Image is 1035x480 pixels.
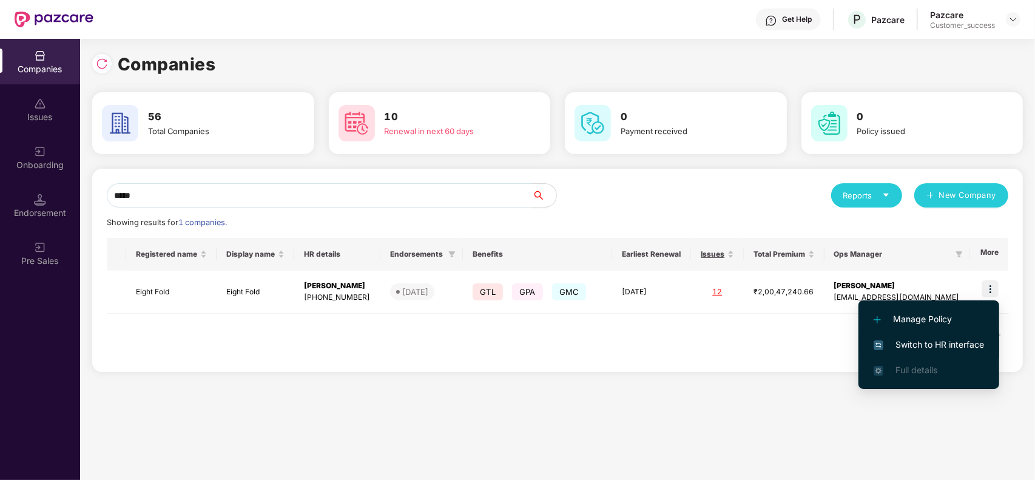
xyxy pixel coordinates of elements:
[385,109,516,125] h3: 10
[753,286,815,298] div: ₹2,00,47,240.66
[390,249,443,259] span: Endorsements
[217,271,294,314] td: Eight Fold
[107,218,227,227] span: Showing results for
[448,251,456,258] span: filter
[304,280,371,292] div: [PERSON_NAME]
[701,249,725,259] span: Issues
[834,292,961,303] div: [EMAIL_ADDRESS][DOMAIN_NAME]
[874,316,881,323] img: svg+xml;base64,PHN2ZyB4bWxucz0iaHR0cDovL3d3dy53My5vcmcvMjAwMC9zdmciIHdpZHRoPSIxMi4yMDEiIGhlaWdodD...
[621,109,752,125] h3: 0
[874,313,984,326] span: Manage Policy
[126,271,217,314] td: Eight Fold
[744,238,824,271] th: Total Premium
[34,50,46,62] img: svg+xml;base64,PHN2ZyBpZD0iQ29tcGFuaWVzIiB4bWxucz0iaHR0cDovL3d3dy53My5vcmcvMjAwMC9zdmciIHdpZHRoPS...
[148,109,280,125] h3: 56
[34,194,46,206] img: svg+xml;base64,PHN2ZyB3aWR0aD0iMTQuNSIgaGVpZ2h0PSIxNC41IiB2aWV3Qm94PSIwIDAgMTYgMTYiIGZpbGw9Im5vbm...
[126,238,217,271] th: Registered name
[874,338,984,351] span: Switch to HR interface
[765,15,777,27] img: svg+xml;base64,PHN2ZyBpZD0iSGVscC0zMngzMiIgeG1sbnM9Imh0dHA6Ly93d3cudzMub3JnLzIwMDAvc3ZnIiB3aWR0aD...
[926,191,934,201] span: plus
[621,125,752,137] div: Payment received
[34,146,46,158] img: svg+xml;base64,PHN2ZyB3aWR0aD0iMjAiIGhlaWdodD0iMjAiIHZpZXdCb3g9IjAgMCAyMCAyMCIgZmlsbD0ibm9uZSIgeG...
[34,242,46,254] img: svg+xml;base64,PHN2ZyB3aWR0aD0iMjAiIGhlaWdodD0iMjAiIHZpZXdCb3g9IjAgMCAyMCAyMCIgZmlsbD0ibm9uZSIgeG...
[914,183,1008,208] button: plusNew Company
[701,286,734,298] div: 12
[118,51,216,78] h1: Companies
[834,280,961,292] div: [PERSON_NAME]
[691,238,744,271] th: Issues
[446,247,458,262] span: filter
[217,238,294,271] th: Display name
[136,249,198,259] span: Registered name
[939,189,997,201] span: New Company
[512,283,543,300] span: GPA
[857,109,989,125] h3: 0
[575,105,611,141] img: svg+xml;base64,PHN2ZyB4bWxucz0iaHR0cDovL3d3dy53My5vcmcvMjAwMC9zdmciIHdpZHRoPSI2MCIgaGVpZ2h0PSI2MC...
[463,238,612,271] th: Benefits
[402,286,428,298] div: [DATE]
[874,340,883,350] img: svg+xml;base64,PHN2ZyB4bWxucz0iaHR0cDovL3d3dy53My5vcmcvMjAwMC9zdmciIHdpZHRoPSIxNiIgaGVpZ2h0PSIxNi...
[930,9,995,21] div: Pazcare
[612,271,691,314] td: [DATE]
[834,249,951,259] span: Ops Manager
[982,280,999,297] img: icon
[782,15,812,24] div: Get Help
[895,365,937,375] span: Full details
[953,247,965,262] span: filter
[1008,15,1018,24] img: svg+xml;base64,PHN2ZyBpZD0iRHJvcGRvd24tMzJ4MzIiIHhtbG5zPSJodHRwOi8vd3d3LnczLm9yZy8yMDAwL3N2ZyIgd2...
[339,105,375,141] img: svg+xml;base64,PHN2ZyB4bWxucz0iaHR0cDovL3d3dy53My5vcmcvMjAwMC9zdmciIHdpZHRoPSI2MCIgaGVpZ2h0PSI2MC...
[882,191,890,199] span: caret-down
[102,105,138,141] img: svg+xml;base64,PHN2ZyB4bWxucz0iaHR0cDovL3d3dy53My5vcmcvMjAwMC9zdmciIHdpZHRoPSI2MCIgaGVpZ2h0PSI2MC...
[552,283,587,300] span: GMC
[96,58,108,70] img: svg+xml;base64,PHN2ZyBpZD0iUmVsb2FkLTMyeDMyIiB4bWxucz0iaHR0cDovL3d3dy53My5vcmcvMjAwMC9zdmciIHdpZH...
[970,238,1008,271] th: More
[148,125,280,137] div: Total Companies
[304,292,371,303] div: [PHONE_NUMBER]
[226,249,275,259] span: Display name
[853,12,861,27] span: P
[531,191,556,200] span: search
[385,125,516,137] div: Renewal in next 60 days
[753,249,806,259] span: Total Premium
[874,366,883,376] img: svg+xml;base64,PHN2ZyB4bWxucz0iaHR0cDovL3d3dy53My5vcmcvMjAwMC9zdmciIHdpZHRoPSIxNi4zNjMiIGhlaWdodD...
[811,105,848,141] img: svg+xml;base64,PHN2ZyB4bWxucz0iaHR0cDovL3d3dy53My5vcmcvMjAwMC9zdmciIHdpZHRoPSI2MCIgaGVpZ2h0PSI2MC...
[531,183,557,208] button: search
[857,125,989,137] div: Policy issued
[871,14,905,25] div: Pazcare
[15,12,93,27] img: New Pazcare Logo
[34,98,46,110] img: svg+xml;base64,PHN2ZyBpZD0iSXNzdWVzX2Rpc2FibGVkIiB4bWxucz0iaHR0cDovL3d3dy53My5vcmcvMjAwMC9zdmciIH...
[956,251,963,258] span: filter
[473,283,503,300] span: GTL
[178,218,227,227] span: 1 companies.
[612,238,691,271] th: Earliest Renewal
[930,21,995,30] div: Customer_success
[843,189,890,201] div: Reports
[294,238,380,271] th: HR details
